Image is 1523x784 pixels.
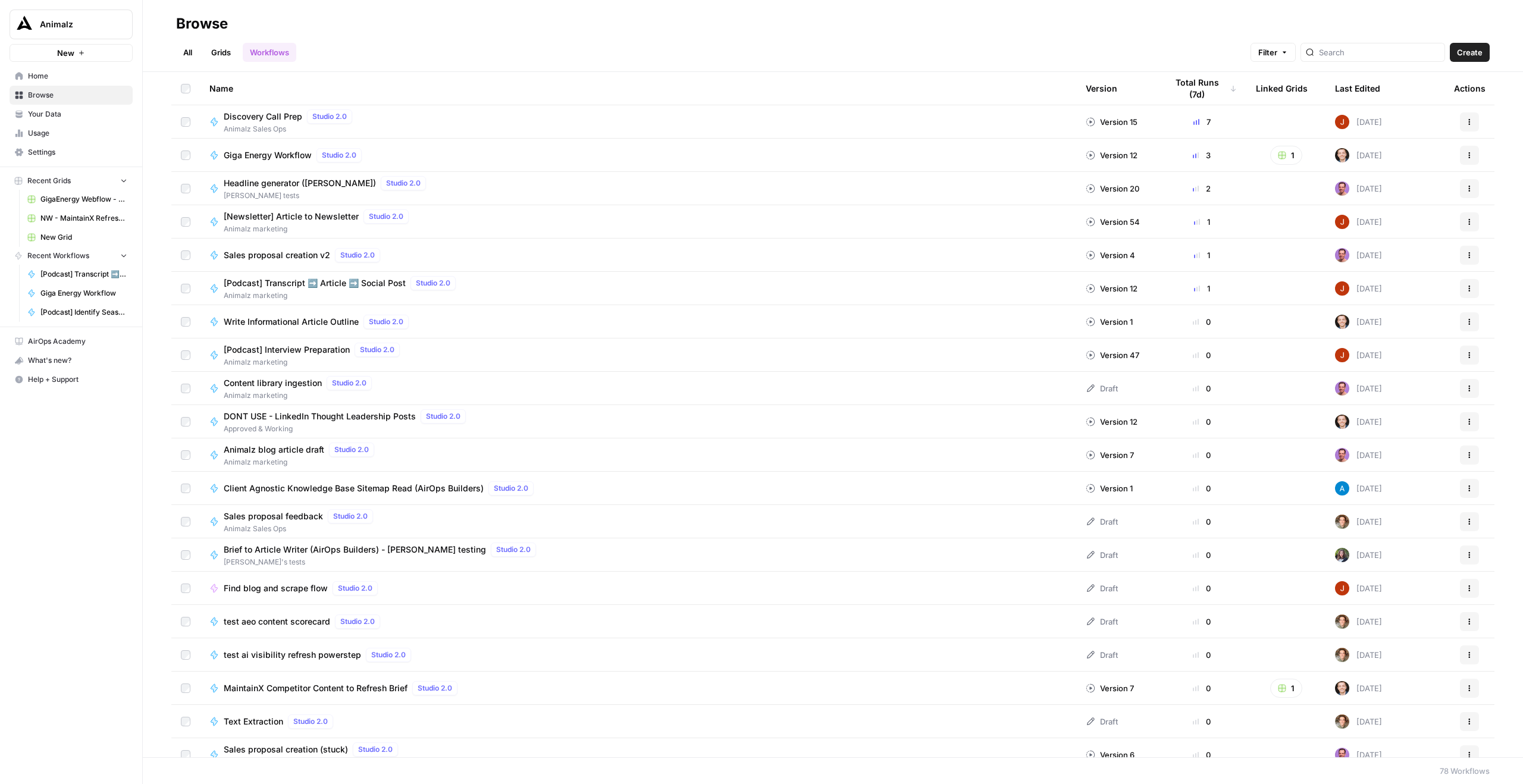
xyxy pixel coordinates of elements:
[369,316,403,327] span: Studio 2.0
[1335,281,1382,296] div: [DATE]
[1335,681,1382,695] div: [DATE]
[1335,315,1382,329] div: [DATE]
[224,757,403,767] span: Animalz Sales Ops
[1086,216,1140,228] div: Version 54
[209,742,1067,767] a: Sales proposal creation (stuck)Studio 2.0Animalz Sales Ops
[22,303,133,322] a: [Podcast] Identify Season Quotes & Topics
[224,482,484,494] span: Client Agnostic Knowledge Base Sitemap Read (AirOps Builders)
[340,250,375,261] span: Studio 2.0
[1335,215,1349,229] img: erg4ip7zmrmc8e5ms3nyz8p46hz7
[1335,315,1349,329] img: lgt9qu58mh3yk4jks3syankzq6oi
[224,149,312,161] span: Giga Energy Workflow
[209,648,1067,662] a: test ai visibility refresh powerstepStudio 2.0
[426,411,460,422] span: Studio 2.0
[224,649,361,661] span: test ai visibility refresh powerstep
[1167,449,1237,461] div: 0
[10,172,133,190] button: Recent Grids
[176,14,228,33] div: Browse
[1335,415,1382,429] div: [DATE]
[1258,46,1277,58] span: Filter
[1167,116,1237,128] div: 7
[322,150,356,161] span: Studio 2.0
[1270,146,1302,165] button: 1
[40,288,127,299] span: Giga Energy Workflow
[243,43,296,62] a: Workflows
[1086,582,1118,594] div: Draft
[1335,281,1349,296] img: erg4ip7zmrmc8e5ms3nyz8p46hz7
[1086,283,1137,294] div: Version 12
[1167,616,1237,628] div: 0
[14,14,35,35] img: Animalz Logo
[1167,749,1237,761] div: 0
[1086,549,1118,561] div: Draft
[1167,216,1237,228] div: 1
[1086,116,1137,128] div: Version 15
[1167,582,1237,594] div: 0
[371,650,406,660] span: Studio 2.0
[28,128,127,139] span: Usage
[1086,149,1137,161] div: Version 12
[1335,448,1382,462] div: [DATE]
[224,544,486,556] span: Brief to Article Writer (AirOps Builders) - [PERSON_NAME] testing
[1335,248,1382,262] div: [DATE]
[176,43,199,62] a: All
[1335,181,1382,196] div: [DATE]
[224,457,379,468] span: Animalz marketing
[1335,581,1382,595] div: [DATE]
[209,209,1067,234] a: [Newsletter] Article to NewsletterStudio 2.0Animalz marketing
[1335,548,1382,562] div: [DATE]
[40,213,127,224] span: NW - MaintainX Refresh Workflow
[209,581,1067,595] a: Find blog and scrape flowStudio 2.0
[1086,649,1118,661] div: Draft
[1440,765,1490,777] div: 78 Workflows
[1335,714,1382,729] div: [DATE]
[10,143,133,162] a: Settings
[209,343,1067,368] a: [Podcast] Interview PreparationStudio 2.0Animalz marketing
[22,228,133,247] a: New Grid
[224,410,416,422] span: DONT USE - LinkedIn Thought Leadership Posts
[209,681,1067,695] a: MaintainX Competitor Content to Refresh BriefStudio 2.0
[418,683,452,694] span: Studio 2.0
[1335,215,1382,229] div: [DATE]
[28,374,127,385] span: Help + Support
[209,248,1067,262] a: Sales proposal creation v2Studio 2.0
[209,509,1067,534] a: Sales proposal feedbackStudio 2.0Animalz Sales Ops
[209,714,1067,729] a: Text ExtractionStudio 2.0
[224,682,408,694] span: MaintainX Competitor Content to Refresh Brief
[1167,149,1237,161] div: 3
[224,344,350,356] span: [Podcast] Interview Preparation
[209,276,1067,301] a: [Podcast] Transcript ➡️ Article ➡️ Social PostStudio 2.0Animalz marketing
[224,211,359,222] span: [Newsletter] Article to Newsletter
[224,390,377,401] span: Animalz marketing
[1335,515,1349,529] img: oryjk5eqkyjdh742e8e6a4l9skez
[204,43,238,62] a: Grids
[224,377,322,389] span: Content library ingestion
[28,336,127,347] span: AirOps Academy
[10,124,133,143] a: Usage
[1335,648,1382,662] div: [DATE]
[1086,449,1134,461] div: Version 7
[1167,72,1237,105] div: Total Runs (7d)
[27,250,89,261] span: Recent Workflows
[386,178,421,189] span: Studio 2.0
[224,316,359,328] span: Write Informational Article Outline
[209,109,1067,134] a: Discovery Call PrepStudio 2.0Animalz Sales Ops
[10,105,133,124] a: Your Data
[40,18,112,30] span: Animalz
[1086,682,1134,694] div: Version 7
[369,211,403,222] span: Studio 2.0
[1335,714,1349,729] img: oryjk5eqkyjdh742e8e6a4l9skez
[1457,46,1483,58] span: Create
[1086,516,1118,528] div: Draft
[224,510,323,522] span: Sales proposal feedback
[22,190,133,209] a: GigaEnergy Webflow - Shop Inventories
[1086,482,1133,494] div: Version 1
[360,344,394,355] span: Studio 2.0
[10,67,133,86] a: Home
[10,10,133,39] button: Workspace: Animalz
[416,278,450,288] span: Studio 2.0
[1256,72,1308,105] div: Linked Grids
[224,424,471,434] span: Approved & Working
[28,109,127,120] span: Your Data
[22,209,133,228] a: NW - MaintainX Refresh Workflow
